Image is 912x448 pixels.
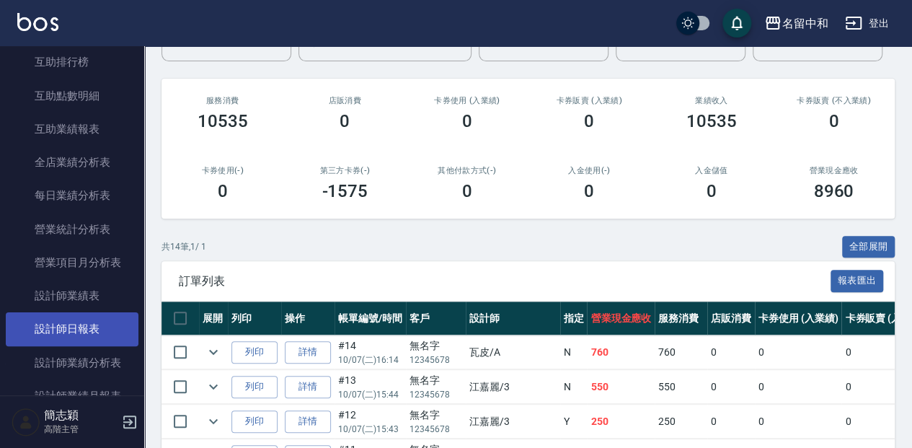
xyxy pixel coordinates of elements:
h5: 簡志穎 [44,408,118,423]
button: 名留中和 [758,9,833,38]
th: 客戶 [406,302,466,335]
a: 全店業績分析表 [6,146,138,179]
td: 760 [655,335,707,369]
td: 250 [587,405,655,439]
p: 12345678 [409,388,463,401]
th: 店販消費 [707,302,755,335]
img: Logo [17,13,58,31]
td: #13 [335,370,406,404]
h3: 0 [218,181,228,201]
td: 0 [707,370,755,404]
a: 設計師業績分析表 [6,346,138,379]
a: 設計師業績表 [6,279,138,312]
p: 12345678 [409,353,463,366]
td: 550 [655,370,707,404]
a: 詳情 [285,376,331,398]
span: 訂單列表 [179,274,831,289]
h3: 0 [828,111,838,131]
h2: 業績收入 [668,96,756,105]
p: 10/07 (二) 15:43 [338,423,402,436]
h3: 0 [462,111,472,131]
h2: 店販消費 [301,96,389,105]
h3: 0 [584,181,594,201]
td: 江嘉麗 /3 [466,370,559,404]
h3: 10535 [686,111,737,131]
p: 10/07 (二) 16:14 [338,353,402,366]
div: 名留中和 [782,14,828,32]
a: 設計師業績月報表 [6,379,138,413]
a: 互助點數明細 [6,79,138,113]
button: expand row [203,410,224,432]
h3: -1575 [322,181,368,201]
h2: 卡券使用 (入業績) [423,96,511,105]
td: 江嘉麗 /3 [466,405,559,439]
p: 12345678 [409,423,463,436]
td: 0 [755,405,842,439]
h2: 入金使用(-) [546,166,634,175]
h3: 0 [584,111,594,131]
th: 設計師 [466,302,559,335]
div: 無名字 [409,373,463,388]
a: 營業統計分析表 [6,213,138,246]
button: expand row [203,376,224,398]
h2: 卡券販賣 (不入業績) [790,96,878,105]
td: Y [560,405,588,439]
th: 營業現金應收 [587,302,655,335]
h3: 8960 [813,181,854,201]
th: 指定 [560,302,588,335]
h2: 卡券使用(-) [179,166,267,175]
div: 無名字 [409,408,463,423]
td: #12 [335,405,406,439]
h3: 0 [462,181,472,201]
p: 10/07 (二) 15:44 [338,388,402,401]
a: 詳情 [285,410,331,433]
a: 報表匯出 [831,273,884,287]
td: N [560,370,588,404]
th: 卡券使用 (入業績) [755,302,842,335]
img: Person [12,408,40,436]
th: 展開 [199,302,228,335]
h3: 0 [707,181,717,201]
td: 0 [707,405,755,439]
button: 全部展開 [842,236,895,258]
h2: 第三方卡券(-) [301,166,389,175]
a: 互助排行榜 [6,45,138,79]
h2: 其他付款方式(-) [423,166,511,175]
td: 瓦皮 /A [466,335,559,369]
td: 550 [587,370,655,404]
td: 0 [707,335,755,369]
a: 營業項目月分析表 [6,246,138,279]
button: 報表匯出 [831,270,884,292]
h2: 營業現金應收 [790,166,878,175]
td: 0 [755,370,842,404]
button: save [722,9,751,38]
button: expand row [203,341,224,363]
div: 無名字 [409,338,463,353]
th: 服務消費 [655,302,707,335]
h3: 10535 [198,111,248,131]
a: 互助業績報表 [6,113,138,146]
a: 詳情 [285,341,331,364]
td: #14 [335,335,406,369]
th: 操作 [281,302,335,335]
td: 760 [587,335,655,369]
button: 列印 [231,376,278,398]
h2: 卡券販賣 (入業績) [546,96,634,105]
td: N [560,335,588,369]
h3: 服務消費 [179,96,267,105]
p: 高階主管 [44,423,118,436]
button: 列印 [231,341,278,364]
td: 250 [655,405,707,439]
a: 設計師日報表 [6,312,138,346]
button: 列印 [231,410,278,433]
a: 每日業績分析表 [6,179,138,212]
th: 帳單編號/時間 [335,302,406,335]
h2: 入金儲值 [668,166,756,175]
p: 共 14 筆, 1 / 1 [161,240,206,253]
th: 列印 [228,302,281,335]
h3: 0 [340,111,350,131]
td: 0 [755,335,842,369]
button: 登出 [839,10,895,37]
